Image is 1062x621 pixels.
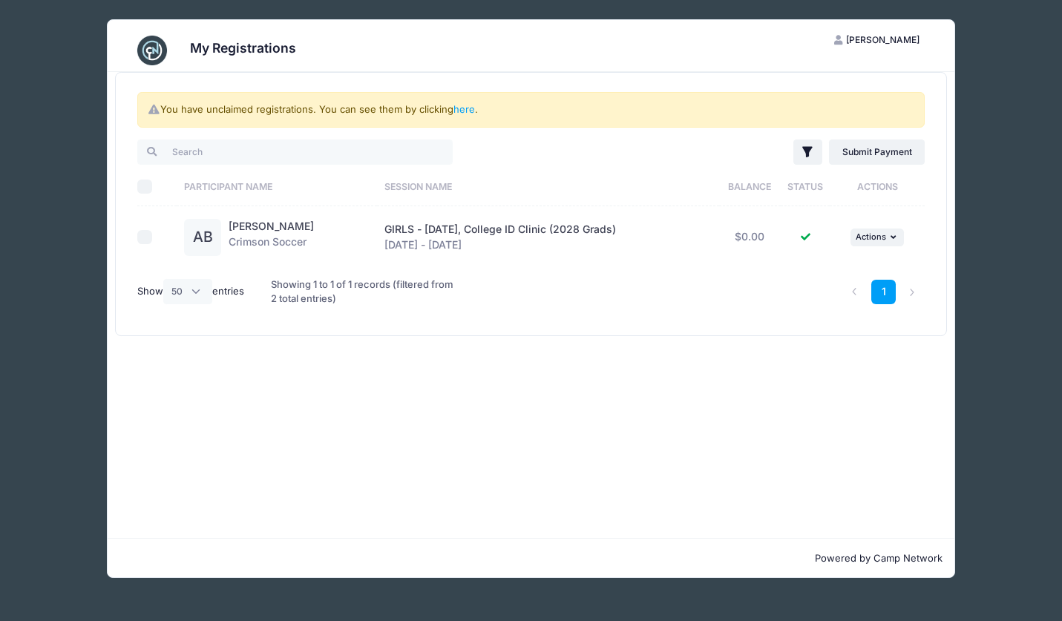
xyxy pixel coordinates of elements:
span: [PERSON_NAME] [846,34,920,45]
th: Actions: activate to sort column ascending [830,167,924,206]
th: Balance: activate to sort column ascending [719,167,781,206]
div: [DATE] - [DATE] [384,222,712,253]
span: GIRLS - [DATE], College ID Clinic (2028 Grads) [384,223,616,235]
th: Status: activate to sort column ascending [781,167,830,206]
button: [PERSON_NAME] [822,27,933,53]
div: You have unclaimed registrations. You can see them by clicking . [137,92,925,128]
a: here [453,103,475,115]
select: Showentries [163,279,212,304]
span: Actions [856,231,886,242]
img: CampNetwork [137,36,167,65]
h3: My Registrations [190,40,296,56]
a: AB [184,231,221,244]
button: Actions [850,229,904,246]
th: Select All [137,167,177,206]
input: Search [137,139,453,165]
div: Showing 1 to 1 of 1 records (filtered from 2 total entries) [271,268,457,316]
th: Participant Name: activate to sort column ascending [177,167,377,206]
td: $0.00 [719,206,781,268]
div: Crimson Soccer [229,219,314,256]
th: Session Name: activate to sort column ascending [377,167,719,206]
a: Submit Payment [829,139,925,165]
div: AB [184,219,221,256]
a: [PERSON_NAME] [229,220,314,232]
p: Powered by Camp Network [120,551,943,566]
label: Show entries [137,279,244,304]
a: 1 [871,280,896,304]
